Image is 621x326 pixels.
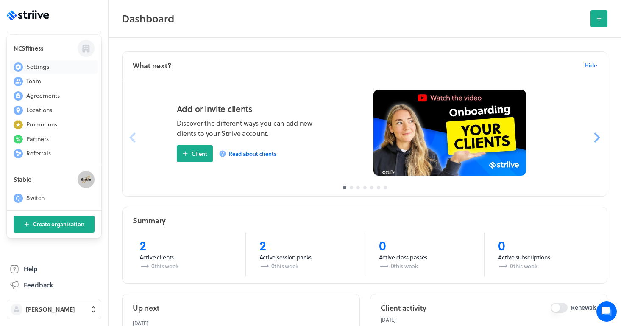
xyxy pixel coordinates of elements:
[122,10,585,27] h2: Dashboard
[551,303,568,313] button: Renewals
[498,238,590,253] p: 0
[377,186,380,194] button: 6
[26,62,49,71] span: Settings
[13,56,157,84] h2: We're here to help. Ask us anything!
[139,238,232,253] p: 2
[10,75,98,88] button: Team
[177,145,213,162] button: Client
[133,303,159,313] h2: Up next
[55,104,102,111] span: New conversation
[259,238,351,253] p: 2
[381,303,426,313] h2: Client activity
[13,41,157,55] h1: Hi [PERSON_NAME]
[192,150,207,157] span: Client
[26,77,41,85] span: Team
[245,233,365,277] a: 2Active session packs0this week
[370,186,373,194] button: 5
[356,186,359,194] button: 3
[498,261,590,271] p: 0 this week
[259,253,351,261] p: Active session packs
[585,62,597,69] span: Hide
[220,145,276,162] a: Read about clients
[26,194,45,202] span: Switch
[571,304,597,312] span: Renewals
[133,215,166,226] h2: Summary
[13,99,156,116] button: New conversation
[10,89,98,103] button: Agreements
[379,253,471,261] p: Active class passes
[14,216,95,233] button: Create organisation
[10,104,98,117] button: Locations
[78,171,95,188] img: Stable
[14,44,71,53] h3: NCSfitness
[596,301,617,322] iframe: gist-messenger-bubble-iframe
[26,149,51,157] span: Referrals
[139,253,232,261] p: Active clients
[11,132,158,142] p: Find an answer quickly
[484,233,604,277] a: 0Active subscriptions0this week
[343,186,345,194] button: 1
[26,135,49,143] span: Partners
[126,233,245,277] a: 2Active clients0this week
[259,261,351,271] p: 0 this week
[133,60,172,71] h2: What next?
[10,191,98,205] button: Switch
[177,103,252,115] h3: Add or invite clients
[10,118,98,132] button: Promotions
[379,238,471,253] p: 0
[365,233,485,277] a: 0Active class passes0this week
[10,60,98,74] button: Settings
[10,147,98,160] button: Referrals
[10,132,98,146] button: Partners
[381,316,597,323] p: [DATE]
[585,57,597,74] button: Hide
[363,186,367,194] button: 4
[498,253,590,261] p: Active subscriptions
[33,220,84,228] span: Create organisation
[177,118,329,138] p: Discover the different ways you can add new clients to your Striive account.
[26,91,60,100] span: Agreements
[139,261,232,271] p: 0 this week
[26,120,57,129] span: Promotions
[25,146,151,163] input: Search articles
[384,186,386,194] button: 7
[26,106,52,114] span: Locations
[229,150,276,157] span: Read about clients
[350,186,353,194] button: 2
[14,175,71,184] h3: Stable
[379,261,471,271] p: 0 this week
